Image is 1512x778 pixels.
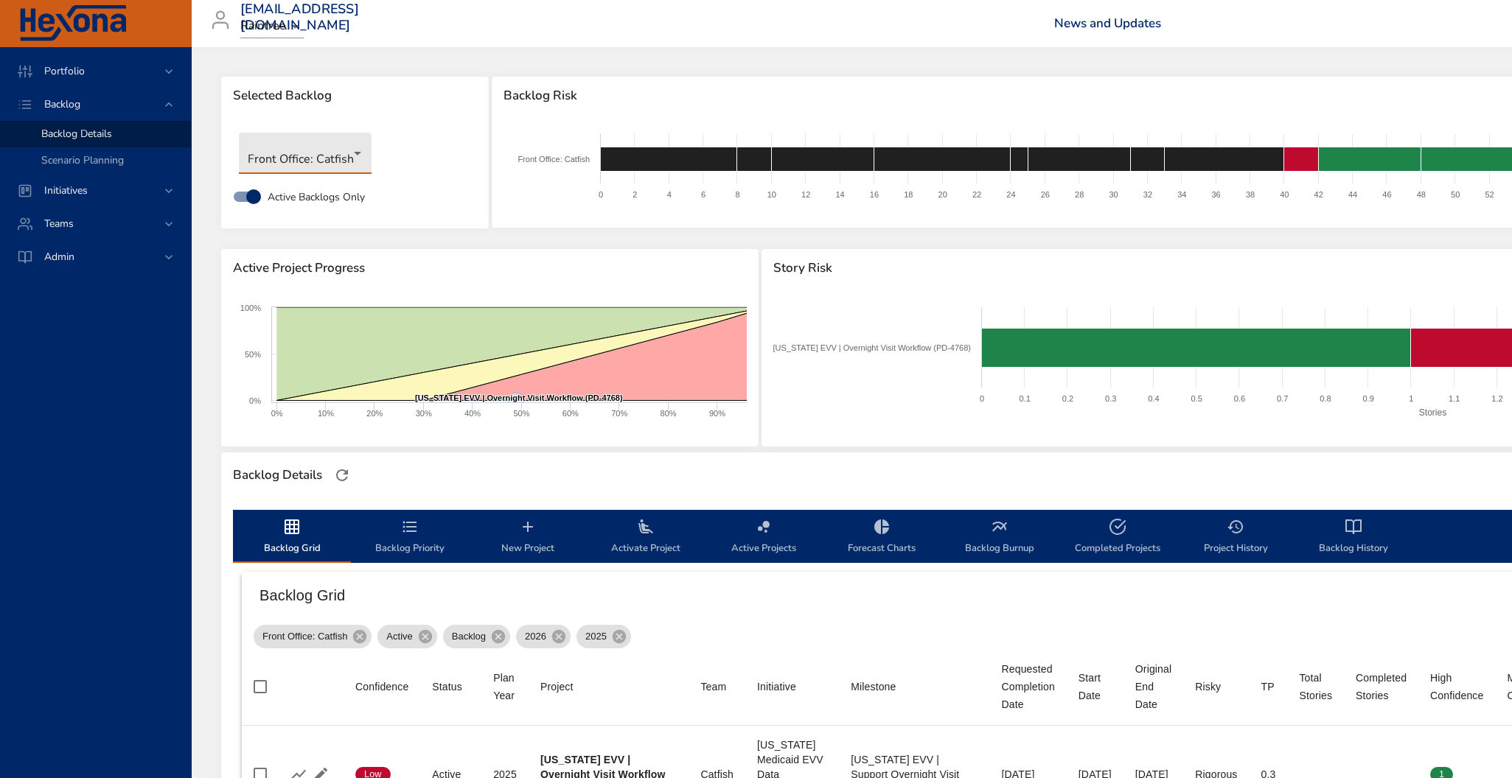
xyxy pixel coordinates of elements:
div: Raintree [240,15,304,38]
span: Team [700,678,734,695]
text: 26 [1040,190,1049,199]
div: Completed Stories [1356,669,1407,704]
text: 32 [1143,190,1152,199]
text: 24 [1006,190,1015,199]
div: Backlog Details [229,463,327,487]
div: Original End Date [1135,660,1171,713]
span: Plan Year [493,669,517,704]
span: Backlog Priority [360,518,460,557]
div: Sort [355,678,408,695]
text: 0 [980,394,984,403]
text: 20 [938,190,947,199]
div: Sort [432,678,462,695]
text: 90% [709,409,725,418]
text: 44 [1348,190,1357,199]
span: Completed Projects [1067,518,1168,557]
text: 36 [1211,190,1220,199]
text: 28 [1075,190,1084,199]
text: 8 [735,190,739,199]
text: 0.1 [1020,394,1031,403]
div: Project [540,678,574,695]
span: Requested Completion Date [1002,660,1055,713]
text: 0.4 [1149,394,1160,403]
text: 0% [271,409,283,418]
div: Status [432,678,462,695]
text: Front Office: Catfish [518,155,590,164]
div: Sort [1430,669,1483,704]
span: Backlog [443,629,495,644]
text: 4 [666,190,671,199]
text: 14 [835,190,844,199]
div: Milestone [851,678,896,695]
text: 0.9 [1363,394,1374,403]
span: Active Project Progress [233,261,747,276]
div: Sort [700,678,726,695]
text: 0 [599,190,603,199]
div: Team [700,678,726,695]
span: Initiatives [32,183,100,197]
img: Hexona [18,5,128,42]
span: Risky [1195,678,1237,695]
span: Backlog Burnup [950,518,1050,557]
text: 50% [245,350,261,359]
text: 80% [661,409,677,418]
text: 20% [366,409,383,418]
text: 40% [464,409,481,418]
div: Active [377,625,436,648]
div: 2025 [576,625,631,648]
text: 10% [318,409,334,418]
text: 60% [562,409,579,418]
span: Active [377,629,421,644]
text: 0.2 [1062,394,1073,403]
text: 30% [416,409,432,418]
text: 0.3 [1105,394,1116,403]
div: Front Office: Catfish [254,625,372,648]
span: Teams [32,217,86,231]
h3: [EMAIL_ADDRESS][DOMAIN_NAME] [240,1,359,33]
span: Selected Backlog [233,88,477,103]
span: Project History [1185,518,1286,557]
span: Status [432,678,470,695]
span: Project [540,678,677,695]
text: 1 [1410,394,1414,403]
text: 0.5 [1191,394,1202,403]
text: 0.8 [1320,394,1331,403]
div: Sort [540,678,574,695]
a: News and Updates [1054,15,1161,32]
div: Sort [1135,660,1171,713]
text: 16 [869,190,878,199]
text: 1.1 [1449,394,1460,403]
text: 18 [904,190,913,199]
div: Sort [757,678,796,695]
div: Backlog [443,625,510,648]
div: Sort [1079,669,1112,704]
span: Activate Project [596,518,696,557]
text: 52 [1485,190,1494,199]
text: 46 [1382,190,1391,199]
text: 38 [1246,190,1255,199]
text: 10 [767,190,776,199]
text: 34 [1177,190,1186,199]
div: Risky [1195,678,1221,695]
text: 42 [1314,190,1323,199]
text: 50 [1451,190,1460,199]
span: 2025 [576,629,616,644]
text: 50% [513,409,529,418]
div: TP [1261,678,1275,695]
text: 0.7 [1277,394,1288,403]
text: 22 [972,190,981,199]
span: Backlog History [1303,518,1404,557]
div: Sort [1261,678,1275,695]
div: Total Stories [1299,669,1332,704]
text: Stories [1419,407,1446,418]
div: Sort [1299,669,1332,704]
span: Active Projects [714,518,814,557]
span: Scenario Planning [41,153,124,167]
span: New Project [478,518,578,557]
span: Confidence [355,678,408,695]
div: Initiative [757,678,796,695]
text: 2 [633,190,637,199]
text: 100% [240,304,261,312]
